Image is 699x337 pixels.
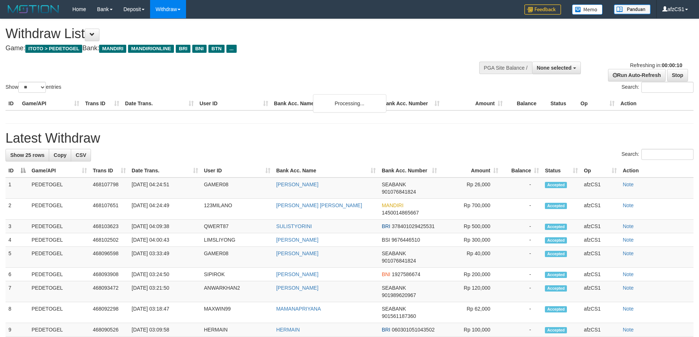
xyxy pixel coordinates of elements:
img: MOTION_logo.png [6,4,61,15]
th: Action [620,164,693,177]
span: BSI [382,237,390,243]
td: MAXWIN99 [201,302,273,323]
span: Copy 901076841824 to clipboard [382,189,416,195]
td: LIMSLIYONG [201,233,273,247]
th: Status [547,97,578,110]
td: 4 [6,233,29,247]
a: Note [623,182,634,187]
td: 9 [6,323,29,337]
th: Date Trans.: activate to sort column ascending [129,164,201,177]
label: Show entries [6,82,61,93]
img: panduan.png [614,4,651,14]
td: PEDETOGEL [29,323,90,337]
td: afzCS1 [581,199,620,220]
td: afzCS1 [581,233,620,247]
td: QWERT87 [201,220,273,233]
td: - [501,323,542,337]
th: User ID: activate to sort column ascending [201,164,273,177]
span: BTN [208,45,225,53]
td: afzCS1 [581,281,620,302]
span: Copy 901989620967 to clipboard [382,292,416,298]
span: Copy 901561187360 to clipboard [382,313,416,319]
div: Processing... [313,94,386,113]
th: Amount: activate to sort column ascending [440,164,501,177]
a: [PERSON_NAME] [276,237,318,243]
a: [PERSON_NAME] [276,182,318,187]
span: BNI [192,45,207,53]
th: Balance: activate to sort column ascending [501,164,542,177]
strong: 00:00:10 [662,62,682,68]
th: Amount [443,97,506,110]
a: Note [623,285,634,291]
span: Copy [54,152,66,158]
td: afzCS1 [581,302,620,323]
td: - [501,268,542,281]
td: afzCS1 [581,177,620,199]
a: Run Auto-Refresh [608,69,666,81]
h1: Latest Withdraw [6,131,693,146]
a: HERMAIN [276,327,300,333]
span: Copy 060301051043502 to clipboard [392,327,435,333]
td: 1 [6,177,29,199]
td: [DATE] 03:09:58 [129,323,201,337]
td: [DATE] 04:09:38 [129,220,201,233]
span: Accepted [545,272,567,278]
td: 5 [6,247,29,268]
td: GAMER08 [201,247,273,268]
td: Rp 40,000 [440,247,501,268]
td: Rp 26,000 [440,177,501,199]
span: Accepted [545,224,567,230]
td: afzCS1 [581,268,620,281]
span: MANDIRI [99,45,126,53]
td: 8 [6,302,29,323]
span: Copy 1927586674 to clipboard [392,271,421,277]
span: Copy 1450014865667 to clipboard [382,210,419,216]
th: Trans ID: activate to sort column ascending [90,164,129,177]
td: Rp 500,000 [440,220,501,233]
td: [DATE] 04:24:51 [129,177,201,199]
span: MANDIRIONLINE [128,45,174,53]
span: BNI [382,271,390,277]
td: 468107798 [90,177,129,199]
td: Rp 700,000 [440,199,501,220]
th: Trans ID [82,97,122,110]
span: Accepted [545,327,567,333]
td: SIPIROK [201,268,273,281]
td: [DATE] 03:21:50 [129,281,201,302]
a: Copy [49,149,71,161]
span: BRI [382,223,390,229]
td: Rp 100,000 [440,323,501,337]
td: [DATE] 03:33:49 [129,247,201,268]
td: Rp 62,000 [440,302,501,323]
a: [PERSON_NAME] [276,285,318,291]
h1: Withdraw List [6,26,459,41]
th: User ID [197,97,271,110]
span: BRI [382,327,390,333]
a: Note [623,327,634,333]
td: 468093472 [90,281,129,302]
td: - [501,233,542,247]
label: Search: [622,82,693,93]
td: 468092298 [90,302,129,323]
span: SEABANK [382,285,406,291]
select: Showentries [18,82,46,93]
td: 468090526 [90,323,129,337]
span: Accepted [545,285,567,292]
a: Show 25 rows [6,149,49,161]
span: Copy 9676446510 to clipboard [392,237,420,243]
a: SULISTYORINI [276,223,312,229]
td: afzCS1 [581,323,620,337]
span: ITOTO > PEDETOGEL [25,45,82,53]
td: - [501,199,542,220]
td: Rp 200,000 [440,268,501,281]
td: 3 [6,220,29,233]
th: Game/API: activate to sort column ascending [29,164,90,177]
td: 2 [6,199,29,220]
td: Rp 300,000 [440,233,501,247]
td: - [501,302,542,323]
span: Accepted [545,203,567,209]
td: ANWARKHAN2 [201,281,273,302]
a: Note [623,306,634,312]
span: Copy 901076841824 to clipboard [382,258,416,264]
a: [PERSON_NAME] [276,271,318,277]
